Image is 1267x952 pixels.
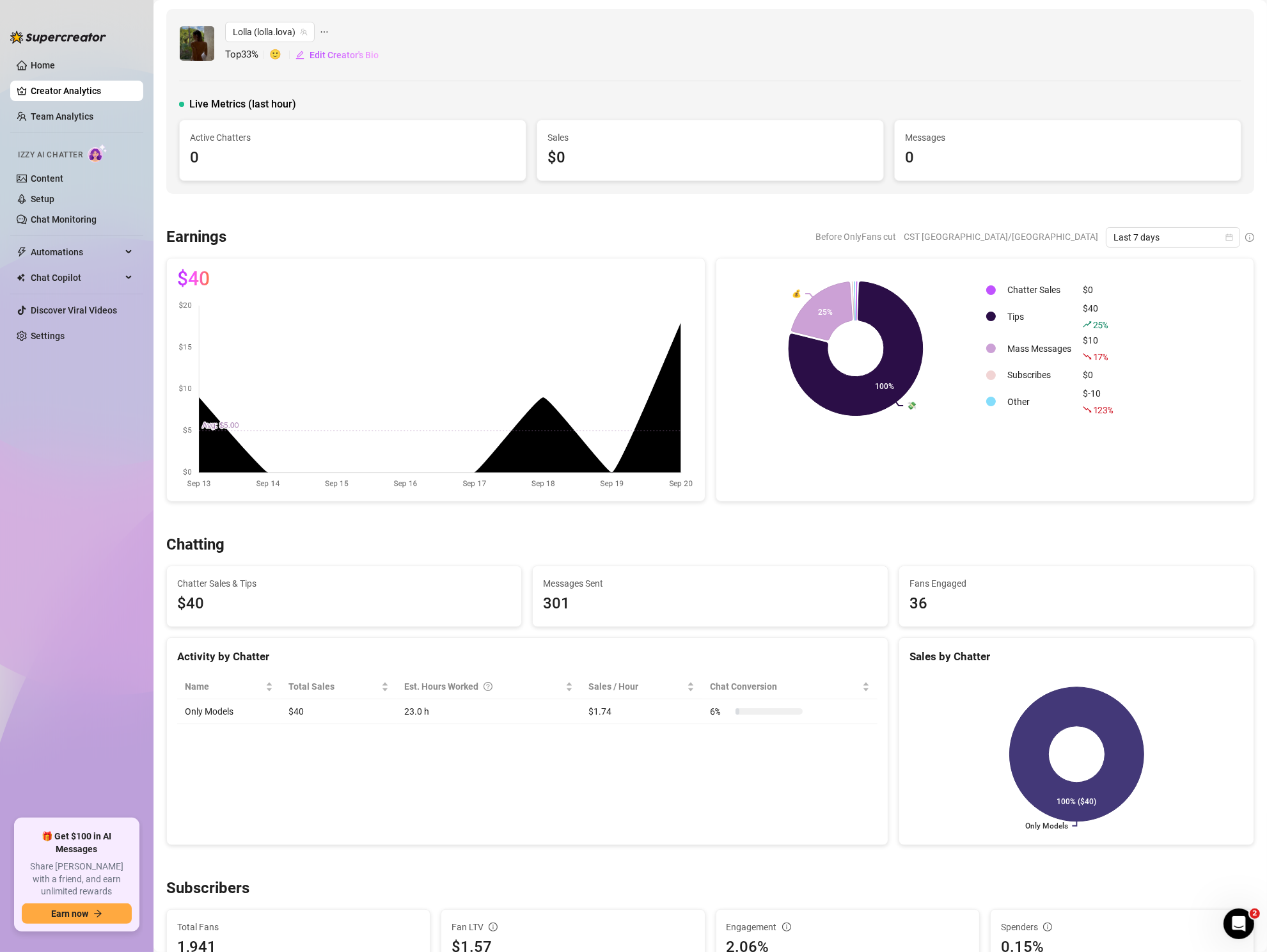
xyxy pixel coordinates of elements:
span: Izzy AI Chatter [18,149,83,161]
div: 0 [190,146,515,170]
span: 25 % [1093,319,1108,331]
span: fall [1083,352,1092,361]
div: $10 [1083,333,1113,364]
text: 💸 [907,401,917,410]
span: team [300,28,308,36]
iframe: Intercom live chat [1224,908,1254,939]
span: Share [PERSON_NAME] with a friend, and earn unlimited rewards [22,861,132,898]
div: Spenders [1001,920,1243,934]
span: rise [1083,320,1092,329]
a: Home [31,60,55,70]
div: Engagement [727,920,969,934]
text: Only Models [1025,821,1068,830]
span: CST [GEOGRAPHIC_DATA]/[GEOGRAPHIC_DATA] [904,227,1098,246]
span: Live Metrics (last hour) [189,97,296,112]
img: AI Chatter [88,144,107,163]
span: Last 7 days [1114,228,1232,247]
div: $-10 [1083,386,1113,417]
span: info-circle [782,923,791,932]
span: question-circle [484,679,492,694]
button: Earn nowarrow-right [22,903,132,924]
span: Messages [905,131,1231,145]
span: Sales [547,131,873,145]
img: logo-BBDzfeDw.svg [10,31,106,44]
td: Subscribes [1002,365,1076,385]
div: $0 [1083,368,1113,382]
h3: Subscribers [166,878,249,899]
img: Lolla [180,26,214,61]
span: Total Sales [288,679,379,694]
a: Discover Viral Videos [31,305,117,315]
button: Edit Creator's Bio [295,45,379,65]
td: $1.74 [581,699,703,724]
span: ellipsis [320,22,329,42]
span: $40 [177,592,511,616]
a: Creator Analytics [31,81,133,101]
span: Active Chatters [190,131,515,145]
span: Edit Creator's Bio [310,50,379,60]
th: Name [177,674,281,699]
a: Team Analytics [31,111,93,122]
span: 123 % [1093,404,1113,416]
td: Other [1002,386,1076,417]
span: 17 % [1093,351,1108,363]
span: info-circle [489,923,498,932]
div: 36 [909,592,1243,616]
text: 💰 [792,289,801,298]
span: 🙂 [269,47,295,63]
a: Settings [31,331,65,341]
div: Activity by Chatter [177,648,877,665]
div: 301 [543,592,877,616]
th: Sales / Hour [581,674,703,699]
a: Setup [31,194,54,204]
div: Est. Hours Worked [404,679,563,694]
span: Before OnlyFans cut [815,227,896,246]
span: Automations [31,242,122,262]
span: Total Fans [177,920,420,934]
span: Messages Sent [543,576,877,591]
span: thunderbolt [17,247,27,257]
div: $40 [1083,301,1113,332]
a: Chat Monitoring [31,214,97,225]
span: 🎁 Get $100 in AI Messages [22,830,132,855]
span: Top 33 % [225,47,269,63]
td: $40 [281,699,397,724]
span: edit [295,51,304,59]
span: calendar [1225,234,1233,241]
span: Earn now [51,908,88,919]
span: Name [185,679,263,694]
td: Tips [1002,301,1076,332]
th: Chat Conversion [702,674,877,699]
th: Total Sales [281,674,397,699]
div: 0 [905,146,1231,170]
td: Chatter Sales [1002,280,1076,300]
a: Content [31,173,63,184]
span: fall [1083,405,1092,414]
div: Sales by Chatter [909,648,1243,665]
td: Only Models [177,699,281,724]
div: Fan LTV [452,920,694,934]
span: info-circle [1245,233,1254,242]
span: arrow-right [93,909,102,918]
img: Chat Copilot [17,273,25,282]
div: $0 [547,146,873,170]
div: $0 [1083,283,1113,297]
span: Sales / Hour [588,679,685,694]
h3: Chatting [166,535,224,555]
span: Chat Conversion [710,679,859,694]
span: info-circle [1043,923,1052,932]
span: Fans Engaged [909,576,1243,591]
span: 2 [1250,908,1260,919]
td: 23.0 h [397,699,581,724]
td: Mass Messages [1002,333,1076,364]
span: Chat Copilot [31,267,122,288]
span: 6 % [710,704,730,718]
h3: Earnings [166,227,226,248]
span: Chatter Sales & Tips [177,576,511,591]
span: Lolla (lolla.lova) [233,22,307,42]
span: $40 [177,269,210,289]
